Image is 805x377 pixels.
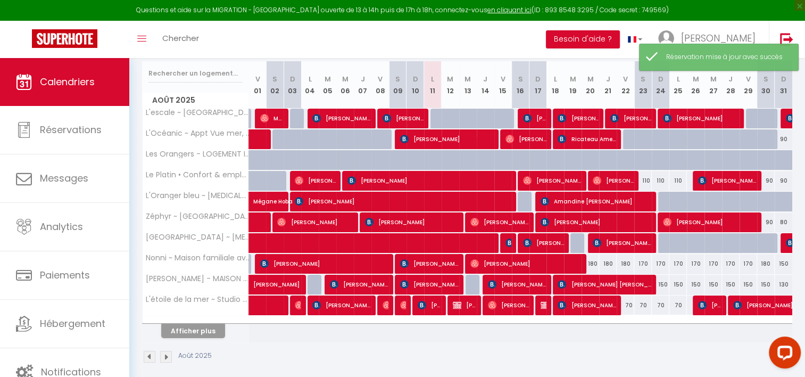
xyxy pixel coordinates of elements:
[143,93,248,108] span: Août 2025
[354,61,371,109] th: 07
[529,61,547,109] th: 17
[255,74,260,84] abbr: V
[144,150,251,158] span: Les Orangers - LOGEMENT INDÉPENDANT - 2 personnes
[400,253,459,274] span: [PERSON_NAME]
[144,296,251,304] span: L'étoile de la mer ~ Studio à deux pas de la mer, du [GEOGRAPHIC_DATA]
[663,212,757,232] span: [PERSON_NAME]
[676,74,679,84] abbr: L
[652,254,669,274] div: 170
[309,74,312,84] abbr: L
[161,324,225,338] button: Afficher plus
[361,74,365,84] abbr: J
[336,61,354,109] th: 06
[740,275,757,294] div: 150
[249,61,267,109] th: 01
[512,61,529,109] th: 16
[663,108,739,128] span: [PERSON_NAME]
[488,274,546,294] span: [PERSON_NAME]
[395,74,400,84] abbr: S
[781,74,786,84] abbr: D
[757,212,775,232] div: 90
[378,74,383,84] abbr: V
[558,274,651,294] span: [PERSON_NAME] [PERSON_NAME]
[295,191,511,211] span: [PERSON_NAME]
[740,254,757,274] div: 170
[757,275,775,294] div: 150
[740,61,757,109] th: 29
[453,295,476,315] span: [PERSON_NAME]
[546,30,620,48] button: Besoin d'aide ?
[144,212,251,220] span: Zéphyr ~ [GEOGRAPHIC_DATA], centre ville, calme
[681,31,756,45] span: [PERSON_NAME]
[144,275,251,283] span: [PERSON_NAME] - MAISON FAMILIALE AVEC JARDIN, [GEOGRAPHIC_DATA], PROCHE PLAGE
[477,61,494,109] th: 14
[634,61,652,109] th: 23
[558,129,616,149] span: Ricateau Ameline
[757,171,775,191] div: 90
[272,74,277,84] abbr: S
[284,61,301,109] th: 03
[418,295,441,315] span: [PERSON_NAME]
[641,74,645,84] abbr: S
[400,274,459,294] span: [PERSON_NAME]
[775,254,792,274] div: 150
[698,295,721,315] span: [PERSON_NAME]
[312,295,371,315] span: [PERSON_NAME]
[541,191,652,211] span: Amandine [PERSON_NAME]
[365,212,459,232] span: [PERSON_NAME]
[775,171,792,191] div: 90
[687,275,704,294] div: 150
[40,75,95,88] span: Calendriers
[623,74,628,84] abbr: V
[775,212,792,232] div: 80
[658,30,674,46] img: ...
[40,123,102,136] span: Réservations
[325,74,331,84] abbr: M
[666,52,787,62] div: Réservation mise à jour avec succès
[148,64,243,83] input: Rechercher un logement...
[518,74,523,84] abbr: S
[342,74,348,84] abbr: M
[40,220,83,233] span: Analytics
[722,275,740,294] div: 150
[780,32,793,46] img: logout
[669,275,687,294] div: 150
[505,233,511,253] span: [PERSON_NAME]
[400,129,494,149] span: [PERSON_NAME]
[260,253,389,274] span: [PERSON_NAME]
[760,332,805,377] iframe: LiveChat chat widget
[406,61,424,109] th: 10
[606,74,610,84] abbr: J
[144,129,251,137] span: L'Océanic ~ Appt Vue mer, 50m de la plage, [GEOGRAPHIC_DATA]-FI
[144,233,251,241] span: [GEOGRAPHIC_DATA] ~ [MEDICAL_DATA] familial, proche centre, rénové
[144,254,251,262] span: Nonni ~ Maison familiale avec jardin, proche gare
[658,74,663,84] abbr: D
[692,74,699,84] abbr: M
[347,170,511,191] span: [PERSON_NAME]
[162,32,199,44] span: Chercher
[389,61,406,109] th: 09
[154,21,207,58] a: Chercher
[554,74,557,84] abbr: L
[383,108,424,128] span: [PERSON_NAME]
[483,74,487,84] abbr: J
[582,61,599,109] th: 20
[412,74,418,84] abbr: D
[546,61,564,109] th: 18
[330,274,388,294] span: [PERSON_NAME]
[266,61,284,109] th: 02
[775,129,792,149] div: 90
[652,171,669,191] div: 110
[757,61,775,109] th: 30
[775,275,792,294] div: 130
[722,254,740,274] div: 170
[763,74,768,84] abbr: S
[652,61,669,109] th: 24
[669,61,687,109] th: 25
[431,74,434,84] abbr: L
[253,186,302,206] span: Mégane Hoba
[593,233,651,253] span: [PERSON_NAME]
[687,254,704,274] div: 170
[424,61,442,109] th: 11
